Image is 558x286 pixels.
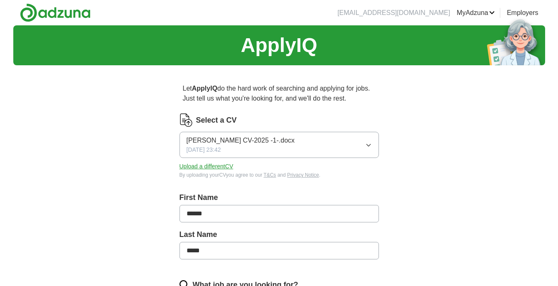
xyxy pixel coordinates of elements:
a: MyAdzuna [457,8,495,18]
strong: ApplyIQ [192,85,217,92]
a: T&Cs [263,172,276,178]
img: CV Icon [179,113,193,127]
a: Employers [507,8,538,18]
button: [PERSON_NAME] CV-2025 -1-.docx[DATE] 23:42 [179,132,379,158]
p: Let do the hard work of searching and applying for jobs. Just tell us what you're looking for, an... [179,80,379,107]
li: [EMAIL_ADDRESS][DOMAIN_NAME] [337,8,450,18]
div: By uploading your CV you agree to our and . [179,171,379,179]
label: Select a CV [196,115,237,126]
span: [PERSON_NAME] CV-2025 -1-.docx [187,136,295,145]
img: Adzuna logo [20,3,91,22]
h1: ApplyIQ [241,30,317,60]
span: [DATE] 23:42 [187,145,221,154]
a: Privacy Notice [287,172,319,178]
label: Last Name [179,229,379,240]
button: Upload a differentCV [179,162,234,171]
label: First Name [179,192,379,203]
